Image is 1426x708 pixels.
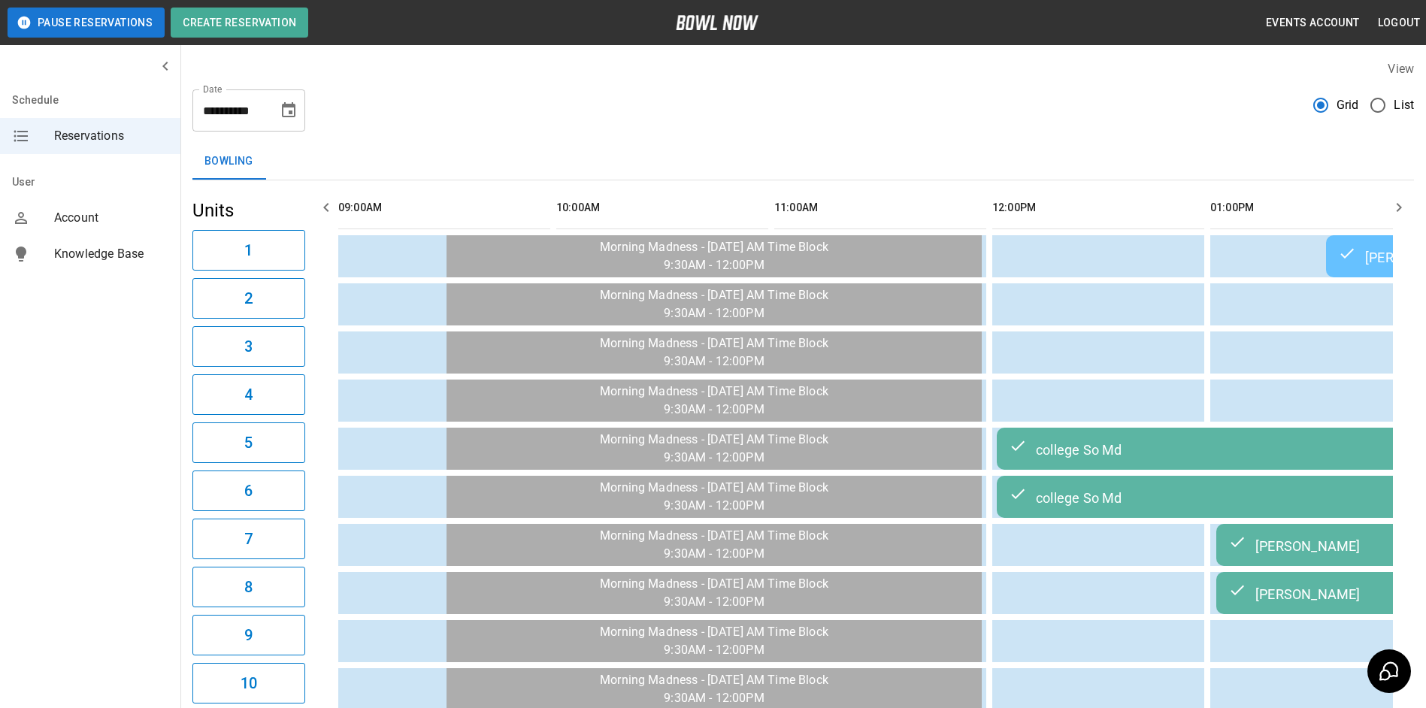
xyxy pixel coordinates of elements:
button: 6 [192,470,305,511]
h5: Units [192,198,305,222]
img: logo [676,15,758,30]
button: Events Account [1260,9,1366,37]
h6: 9 [244,623,253,647]
span: Knowledge Base [54,245,168,263]
button: Pause Reservations [8,8,165,38]
h6: 5 [244,431,253,455]
span: List [1394,96,1414,114]
button: Logout [1372,9,1426,37]
th: 11:00AM [774,186,986,229]
button: Choose date, selected date is Aug 29, 2025 [274,95,304,126]
button: Bowling [192,144,265,180]
h6: 4 [244,383,253,407]
h6: 6 [244,479,253,503]
th: 10:00AM [556,186,768,229]
h6: 10 [241,671,257,695]
h6: 2 [244,286,253,310]
h6: 3 [244,334,253,359]
h6: 7 [244,527,253,551]
label: View [1388,62,1414,76]
button: Create Reservation [171,8,308,38]
span: Grid [1337,96,1359,114]
button: 8 [192,567,305,607]
button: 4 [192,374,305,415]
button: 5 [192,422,305,463]
h6: 8 [244,575,253,599]
div: inventory tabs [192,144,1414,180]
th: 09:00AM [338,186,550,229]
button: 9 [192,615,305,655]
th: 12:00PM [992,186,1204,229]
button: 10 [192,663,305,703]
button: 2 [192,278,305,319]
button: 3 [192,326,305,367]
h6: 1 [244,238,253,262]
button: 1 [192,230,305,271]
span: Account [54,209,168,227]
button: 7 [192,519,305,559]
span: Reservations [54,127,168,145]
